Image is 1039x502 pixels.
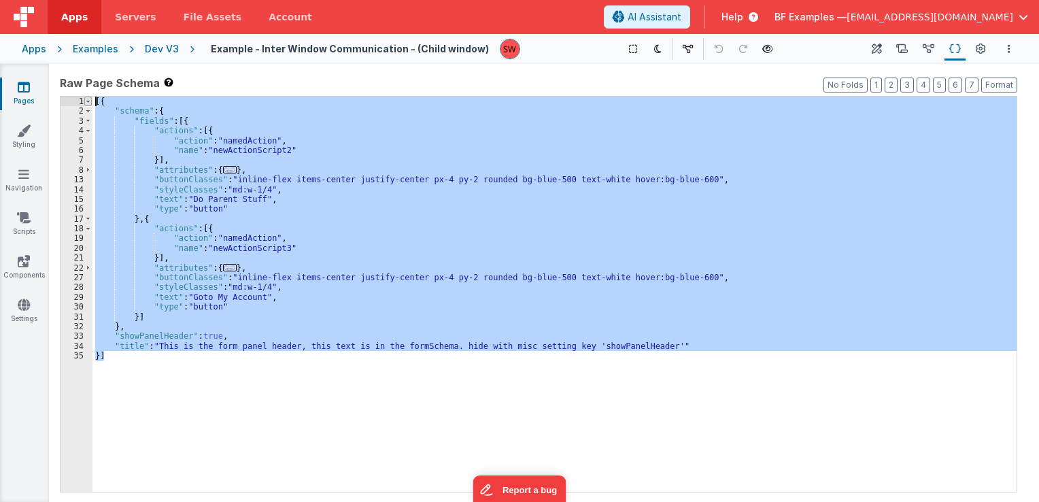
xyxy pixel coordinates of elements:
span: BF Examples — [774,10,847,24]
div: 30 [61,302,92,312]
div: 16 [61,204,92,214]
div: 17 [61,214,92,224]
div: 27 [61,273,92,282]
button: No Folds [823,78,868,93]
button: 4 [917,78,930,93]
h4: Example - Inter Window Communication - (Child window) [211,44,489,54]
div: 5 [61,136,92,146]
div: 19 [61,233,92,243]
button: 2 [885,78,898,93]
div: Examples [73,42,118,56]
button: 7 [965,78,978,93]
button: 5 [933,78,946,93]
div: 2 [61,106,92,116]
div: 32 [61,322,92,331]
div: 28 [61,282,92,292]
div: Apps [22,42,46,56]
div: 6 [61,146,92,155]
div: 18 [61,224,92,233]
img: d5d5e22eeaee244ecab42caaf22dbd7e [500,39,519,58]
button: BF Examples — [EMAIL_ADDRESS][DOMAIN_NAME] [774,10,1028,24]
div: 4 [61,126,92,135]
div: 7 [61,155,92,165]
span: File Assets [184,10,242,24]
div: 29 [61,292,92,302]
div: 34 [61,341,92,351]
span: AI Assistant [628,10,681,24]
button: 6 [949,78,962,93]
span: ... [223,166,237,173]
div: 20 [61,244,92,253]
span: Raw Page Schema [60,75,160,91]
button: 1 [870,78,882,93]
span: Help [721,10,743,24]
div: 13 [61,175,92,184]
div: 31 [61,312,92,322]
div: Dev V3 [145,42,179,56]
div: 1 [61,97,92,106]
button: Options [1001,41,1017,57]
span: [EMAIL_ADDRESS][DOMAIN_NAME] [847,10,1013,24]
div: 22 [61,263,92,273]
span: ... [223,264,237,271]
span: Apps [61,10,88,24]
button: 3 [900,78,914,93]
div: 21 [61,253,92,263]
div: 33 [61,331,92,341]
div: 15 [61,195,92,204]
div: 35 [61,351,92,361]
button: Format [981,78,1017,93]
div: 3 [61,116,92,126]
span: Servers [115,10,156,24]
div: 8 [61,165,92,175]
button: AI Assistant [604,5,690,29]
div: 14 [61,185,92,195]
